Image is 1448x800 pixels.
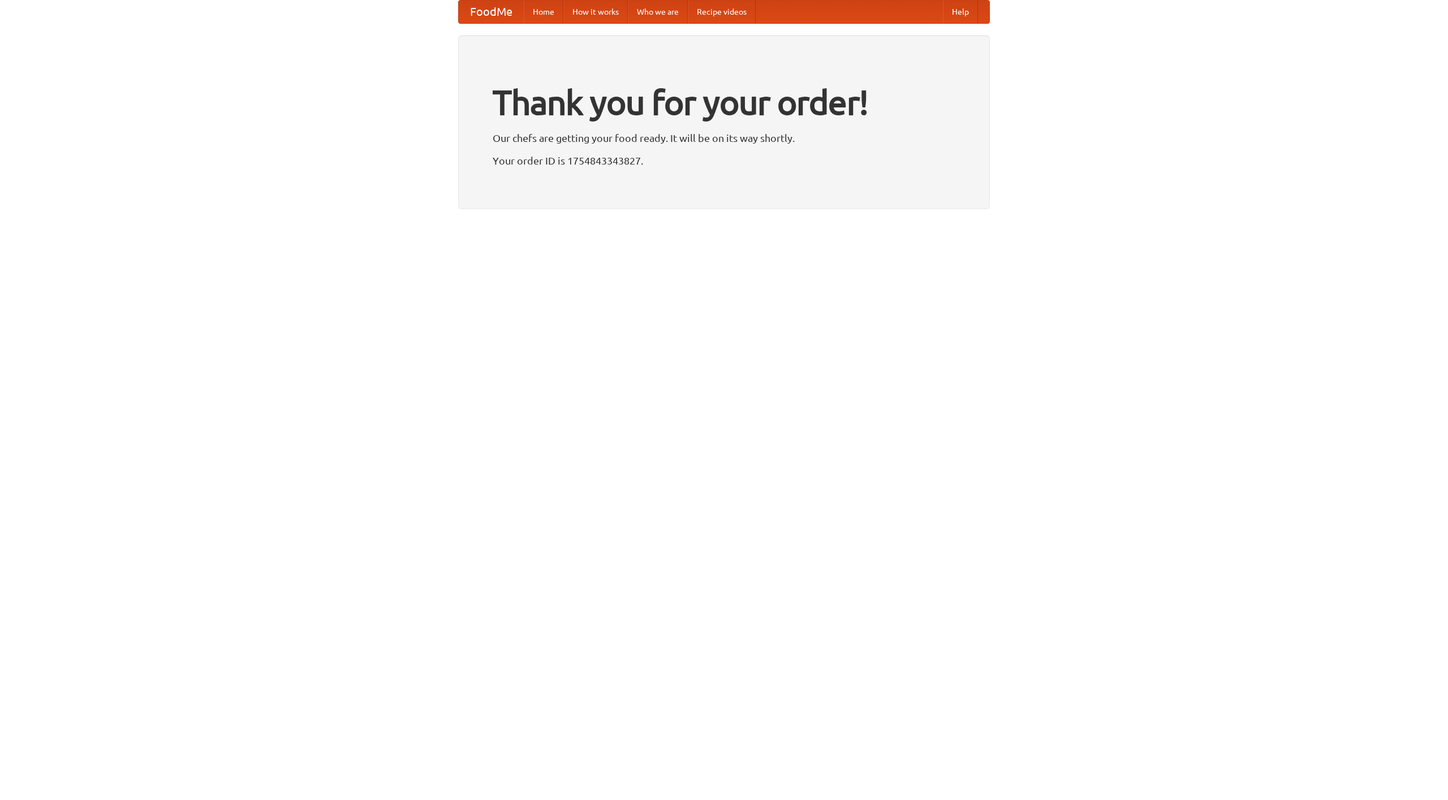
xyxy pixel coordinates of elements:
a: Help [943,1,978,23]
a: Who we are [628,1,688,23]
a: Home [524,1,563,23]
a: How it works [563,1,628,23]
p: Our chefs are getting your food ready. It will be on its way shortly. [493,129,955,146]
a: Recipe videos [688,1,756,23]
p: Your order ID is 1754843343827. [493,152,955,169]
h1: Thank you for your order! [493,75,955,129]
a: FoodMe [459,1,524,23]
